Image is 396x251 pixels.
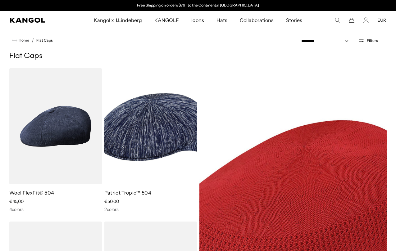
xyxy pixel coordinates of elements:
a: Collaborations [234,11,280,29]
div: Announcement [134,3,262,8]
slideshow-component: Announcement bar [134,3,262,8]
span: Collaborations [240,11,274,29]
span: €50,00 [104,199,119,204]
a: Flat Caps [36,38,53,43]
div: 4 colors [9,207,102,212]
span: KANGOLF [154,11,179,29]
li: / [29,37,34,44]
a: Home [12,38,29,43]
a: Patriot Tropic™ 504 [104,190,151,196]
div: 1 of 2 [134,3,262,8]
span: Filters [367,38,378,43]
span: Stories [286,11,302,29]
button: Open filters [355,38,382,43]
span: Icons [191,11,204,29]
h1: Flat Caps [9,52,387,61]
div: 2 colors [104,207,197,212]
a: Kangol x J.Lindeberg [88,11,148,29]
a: Account [363,17,369,23]
img: Wool FlexFit® 504 [9,68,102,184]
summary: Search here [335,17,340,23]
button: EUR [377,17,386,23]
a: KANGOLF [148,11,185,29]
span: Kangol x J.Lindeberg [94,11,142,29]
a: Wool FlexFit® 504 [9,190,54,196]
img: Patriot Tropic™ 504 [104,68,197,184]
a: Free Shipping on orders $79+ to the Continental [GEOGRAPHIC_DATA] [137,3,259,7]
span: Home [17,38,29,43]
a: Kangol [10,18,61,23]
a: Stories [280,11,308,29]
a: Hats [210,11,234,29]
span: €45,00 [9,199,24,204]
select: Sort by: Price, low to high [299,38,355,44]
button: Cart [349,17,354,23]
span: Hats [216,11,227,29]
a: Icons [185,11,210,29]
